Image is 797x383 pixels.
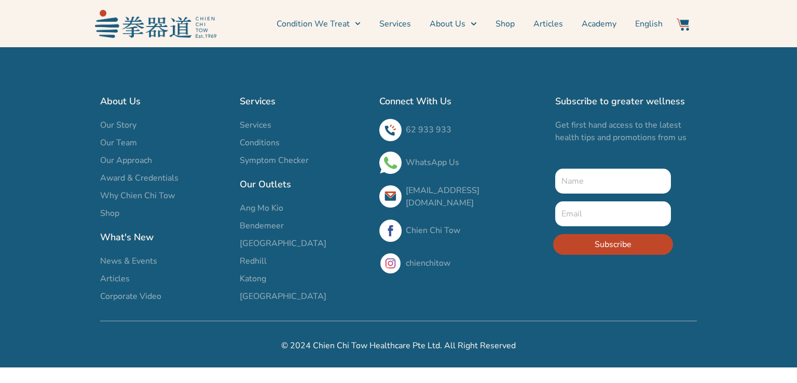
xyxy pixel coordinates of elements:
a: [GEOGRAPHIC_DATA] [240,290,369,303]
input: Email [555,201,671,226]
h2: © 2024 Chien Chi Tow Healthcare Pte Ltd. All Right Reserved [100,339,697,352]
h2: What's New [100,230,229,244]
a: Katong [240,272,369,285]
a: Articles [533,11,563,37]
nav: Menu [222,11,663,37]
a: Our Team [100,136,229,149]
a: Symptom Checker [240,154,369,167]
a: [EMAIL_ADDRESS][DOMAIN_NAME] [406,185,479,209]
a: 62 933 933 [406,124,451,135]
a: WhatsApp Us [406,157,459,168]
span: Why Chien Chi Tow [100,189,175,202]
span: Conditions [240,136,280,149]
span: Our Story [100,119,136,131]
span: Symptom Checker [240,154,309,167]
a: Services [240,119,369,131]
a: Condition We Treat [277,11,361,37]
a: Chien Chi Tow [406,225,460,236]
a: Corporate Video [100,290,229,303]
a: Ang Mo Kio [240,202,369,214]
a: Academy [582,11,616,37]
a: Services [379,11,411,37]
span: [GEOGRAPHIC_DATA] [240,237,326,250]
span: Katong [240,272,266,285]
h2: Services [240,94,369,108]
span: News & Events [100,255,157,267]
span: Corporate Video [100,290,161,303]
span: Our Approach [100,154,152,167]
a: Shop [100,207,229,220]
a: News & Events [100,255,229,267]
span: Our Team [100,136,137,149]
span: Articles [100,272,130,285]
p: Get first hand access to the latest health tips and promotions from us [555,119,697,144]
a: Award & Credentials [100,172,229,184]
h2: Our Outlets [240,177,369,191]
a: [GEOGRAPHIC_DATA] [240,237,369,250]
a: About Us [430,11,476,37]
span: Award & Credentials [100,172,178,184]
h2: About Us [100,94,229,108]
button: Subscribe [553,234,673,255]
a: Redhill [240,255,369,267]
a: Conditions [240,136,369,149]
a: English [635,11,663,37]
form: New Form [555,169,671,263]
span: Bendemeer [240,220,284,232]
span: [GEOGRAPHIC_DATA] [240,290,326,303]
span: Shop [100,207,119,220]
span: Redhill [240,255,267,267]
a: Our Story [100,119,229,131]
span: Ang Mo Kio [240,202,283,214]
a: Why Chien Chi Tow [100,189,229,202]
span: Subscribe [595,238,631,251]
a: Articles [100,272,229,285]
span: English [635,18,663,30]
span: Services [240,119,271,131]
a: chienchitow [406,257,450,269]
a: Bendemeer [240,220,369,232]
a: Shop [496,11,515,37]
h2: Subscribe to greater wellness [555,94,697,108]
img: Website Icon-03 [677,18,689,31]
h2: Connect With Us [379,94,545,108]
input: Name [555,169,671,194]
a: Our Approach [100,154,229,167]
